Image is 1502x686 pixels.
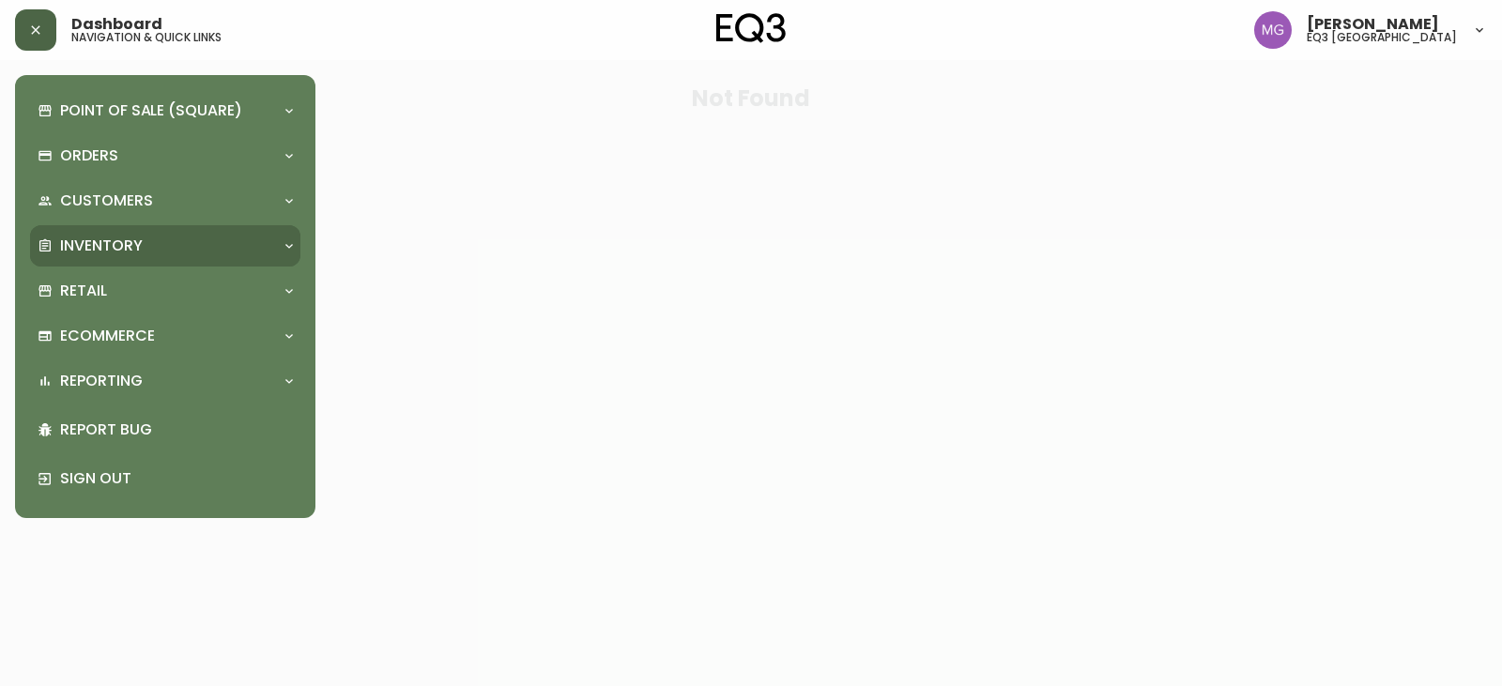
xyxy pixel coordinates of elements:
img: logo [716,13,786,43]
p: Ecommerce [60,326,155,346]
p: Inventory [60,236,143,256]
div: Inventory [30,225,300,267]
div: Reporting [30,360,300,402]
span: Dashboard [71,17,162,32]
div: Ecommerce [30,315,300,357]
h5: eq3 [GEOGRAPHIC_DATA] [1307,32,1457,43]
p: Retail [60,281,107,301]
img: de8837be2a95cd31bb7c9ae23fe16153 [1254,11,1292,49]
div: Report Bug [30,405,300,454]
p: Customers [60,191,153,211]
p: Report Bug [60,419,293,440]
span: [PERSON_NAME] [1307,17,1439,32]
h5: navigation & quick links [71,32,222,43]
div: Orders [30,135,300,176]
p: Sign Out [60,468,293,489]
div: Point of Sale (Square) [30,90,300,131]
div: Customers [30,180,300,221]
div: Sign Out [30,454,300,503]
p: Point of Sale (Square) [60,100,242,121]
div: Retail [30,270,300,312]
p: Orders [60,145,118,166]
p: Reporting [60,371,143,391]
